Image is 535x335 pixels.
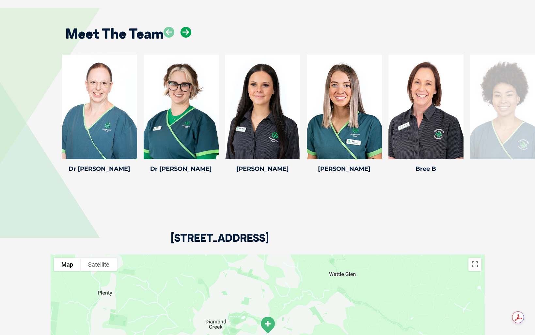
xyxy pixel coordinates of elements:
[81,258,117,271] button: Show satellite imagery
[307,166,382,172] h4: [PERSON_NAME]
[65,27,164,41] h2: Meet The Team
[171,233,269,255] h2: [STREET_ADDRESS]
[468,258,481,271] button: Toggle fullscreen view
[388,166,464,172] h4: Bree B
[144,166,219,172] h4: Dr [PERSON_NAME]
[225,166,300,172] h4: [PERSON_NAME]
[62,166,137,172] h4: Dr [PERSON_NAME]
[54,258,81,271] button: Show street map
